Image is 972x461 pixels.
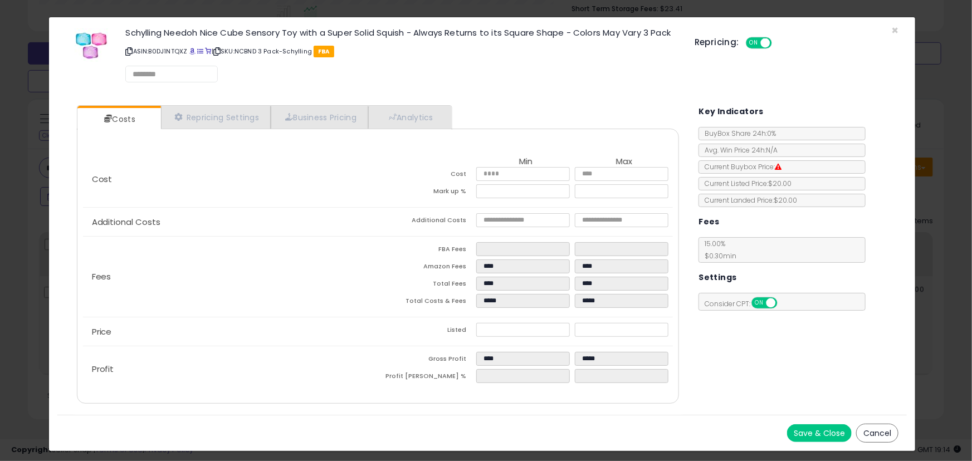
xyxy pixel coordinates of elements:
span: ON [747,38,761,48]
a: Analytics [368,106,451,129]
h5: Key Indicators [699,105,764,119]
p: ASIN: B0DJ1NTQXZ | SKU: NCBND 3 Pack-Schylling [125,42,678,60]
span: × [891,22,898,38]
th: Min [476,157,575,167]
h5: Settings [699,271,736,285]
span: 15.00 % [699,239,736,261]
span: Current Listed Price: $20.00 [699,179,792,188]
span: Consider CPT: [699,299,792,308]
p: Price [83,327,378,336]
th: Max [575,157,673,167]
span: BuyBox Share 24h: 0% [699,129,776,138]
td: Cost [378,167,477,184]
td: Total Costs & Fees [378,294,477,311]
img: 414Z7SRaCnL._SL60_.jpg [75,28,108,62]
h3: Schylling Needoh Nice Cube Sensory Toy with a Super Solid Squish - Always Returns to its Square S... [125,28,678,37]
span: ON [753,298,767,308]
p: Cost [83,175,378,184]
a: Your listing only [205,47,211,56]
span: OFF [776,298,794,308]
button: Cancel [856,424,898,443]
span: FBA [314,46,334,57]
p: Additional Costs [83,218,378,227]
a: Costs [77,108,160,130]
td: Gross Profit [378,352,477,369]
span: $0.30 min [699,251,736,261]
a: BuyBox page [189,47,196,56]
p: Fees [83,272,378,281]
span: OFF [770,38,788,48]
td: Additional Costs [378,213,477,230]
a: Repricing Settings [161,106,271,129]
a: All offer listings [197,47,203,56]
a: Business Pricing [271,106,368,129]
td: Listed [378,323,477,340]
span: Avg. Win Price 24h: N/A [699,145,778,155]
td: FBA Fees [378,242,477,259]
h5: Repricing: [695,38,739,47]
p: Profit [83,365,378,374]
td: Mark up % [378,184,477,202]
td: Total Fees [378,277,477,294]
td: Profit [PERSON_NAME] % [378,369,477,386]
td: Amazon Fees [378,259,477,277]
i: Suppressed Buy Box [775,164,781,170]
h5: Fees [699,215,720,229]
button: Save & Close [787,424,852,442]
span: Current Landed Price: $20.00 [699,195,797,205]
span: Current Buybox Price: [699,162,781,171]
